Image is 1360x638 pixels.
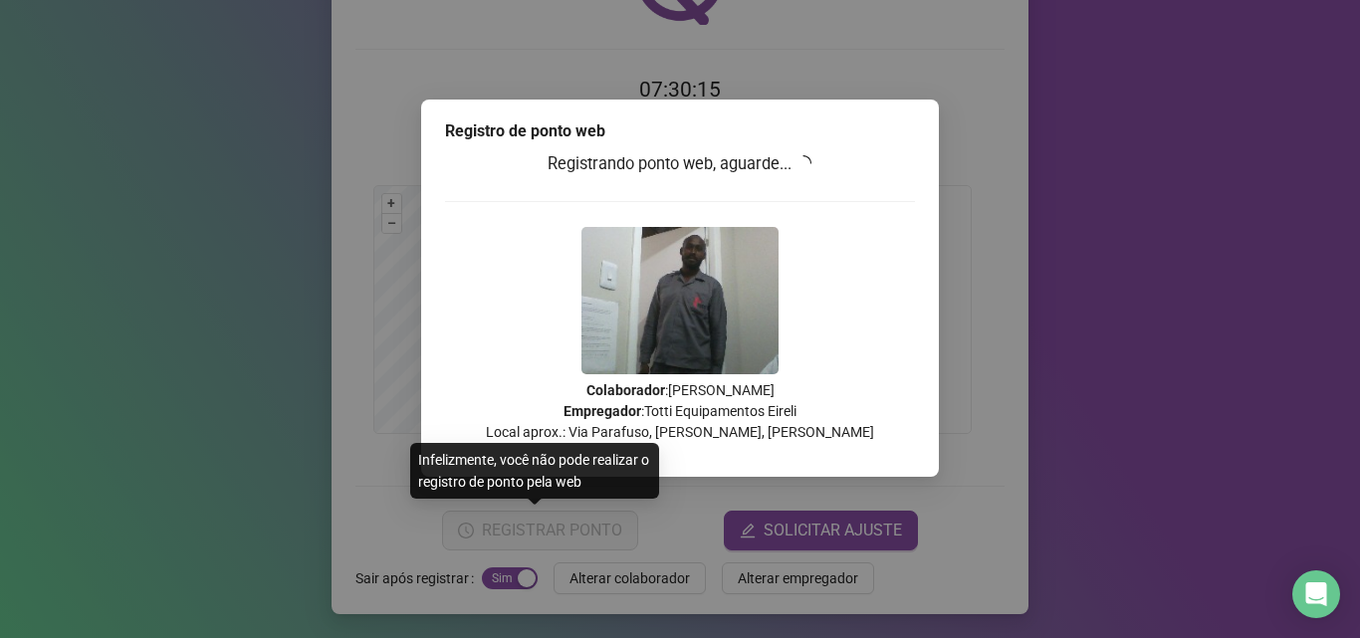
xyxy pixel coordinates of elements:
strong: Empregador [564,403,641,419]
h3: Registrando ponto web, aguarde... [445,151,915,177]
p: : [PERSON_NAME] : Totti Equipamentos Eireli Local aprox.: Via Parafuso, [PERSON_NAME], [PERSON_NAME] [445,380,915,443]
div: Open Intercom Messenger [1292,570,1340,618]
span: loading [794,154,812,172]
strong: Colaborador [586,382,665,398]
img: 9k= [581,227,779,374]
div: Infelizmente, você não pode realizar o registro de ponto pela web [410,443,659,499]
div: Registro de ponto web [445,119,915,143]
